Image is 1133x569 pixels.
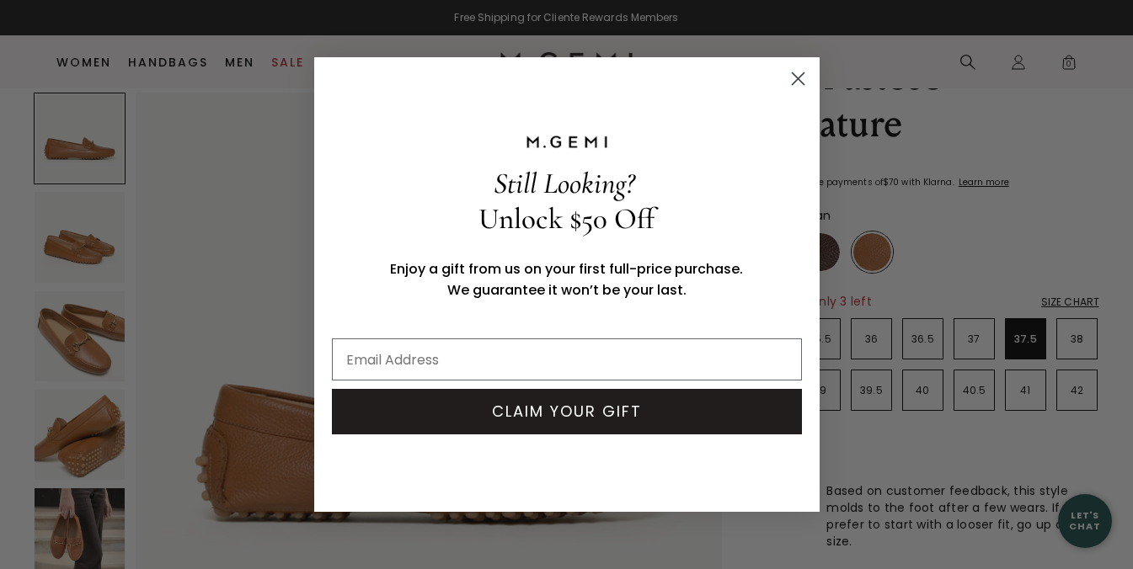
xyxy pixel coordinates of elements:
[332,389,802,434] button: CLAIM YOUR GIFT
[478,201,655,237] span: Unlock $50 Off
[783,64,813,93] button: Close dialog
[390,259,743,300] span: Enjoy a gift from us on your first full-price purchase. We guarantee it won’t be your last.
[525,135,609,150] img: M.GEMI
[494,166,634,201] span: Still Looking?
[332,338,802,380] input: Email Address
